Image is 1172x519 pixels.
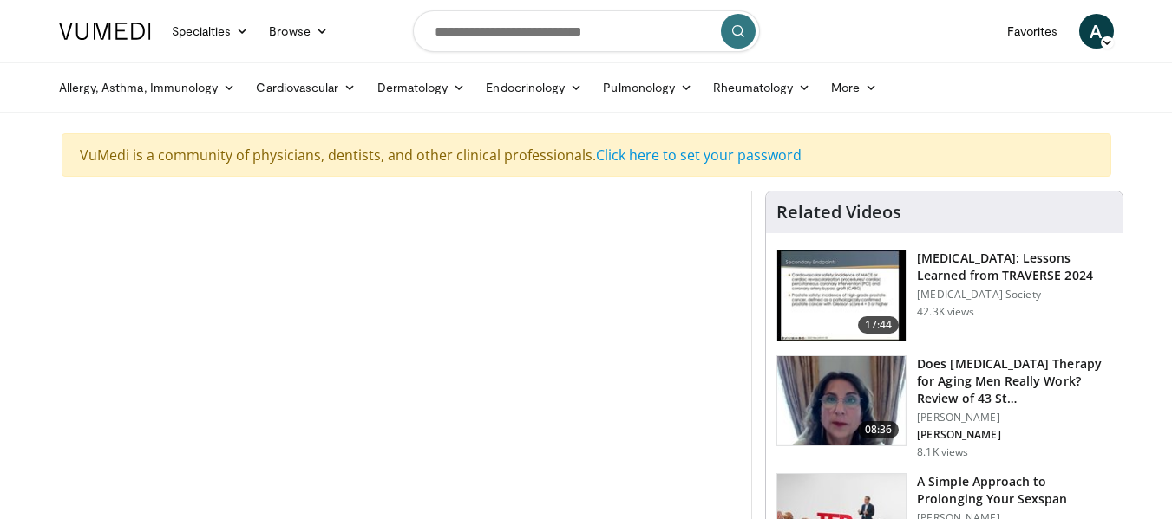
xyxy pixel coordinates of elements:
[917,250,1112,284] h3: [MEDICAL_DATA]: Lessons Learned from TRAVERSE 2024
[593,70,703,105] a: Pulmonology
[413,10,760,52] input: Search topics, interventions
[917,473,1112,508] h3: A Simple Approach to Prolonging Your Sexspan
[49,70,246,105] a: Allergy, Asthma, Immunology
[917,305,974,319] p: 42.3K views
[161,14,259,49] a: Specialties
[776,202,901,223] h4: Related Videos
[703,70,821,105] a: Rheumatology
[821,70,887,105] a: More
[997,14,1069,49] a: Favorites
[858,421,900,438] span: 08:36
[917,288,1112,302] p: [MEDICAL_DATA] Society
[917,355,1112,407] h3: Does [MEDICAL_DATA] Therapy for Aging Men Really Work? Review of 43 St…
[1079,14,1114,49] a: A
[858,316,900,334] span: 17:44
[777,356,906,446] img: 4d4bce34-7cbb-4531-8d0c-5308a71d9d6c.150x105_q85_crop-smart_upscale.jpg
[776,355,1112,459] a: 08:36 Does [MEDICAL_DATA] Therapy for Aging Men Really Work? Review of 43 St… [PERSON_NAME] [PERS...
[917,428,1112,442] p: [PERSON_NAME]
[367,70,476,105] a: Dermatology
[62,133,1111,177] div: VuMedi is a community of physicians, dentists, and other clinical professionals.
[259,14,338,49] a: Browse
[917,445,968,459] p: 8.1K views
[246,70,366,105] a: Cardiovascular
[776,250,1112,341] a: 17:44 [MEDICAL_DATA]: Lessons Learned from TRAVERSE 2024 [MEDICAL_DATA] Society 42.3K views
[917,411,1112,425] p: [PERSON_NAME]
[596,146,802,165] a: Click here to set your password
[475,70,593,105] a: Endocrinology
[59,23,151,40] img: VuMedi Logo
[777,250,906,341] img: 1317c62a-2f0d-4360-bee0-b1bff80fed3c.150x105_q85_crop-smart_upscale.jpg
